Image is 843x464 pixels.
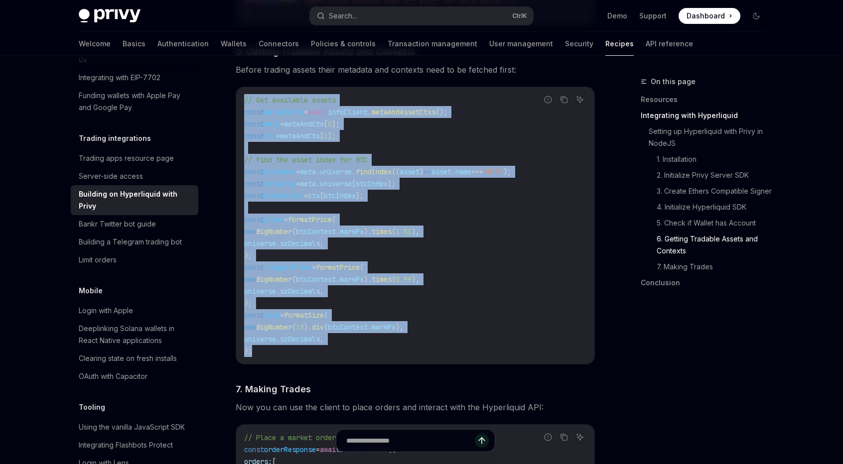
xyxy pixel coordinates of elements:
[244,108,264,116] span: const
[259,32,299,56] a: Connectors
[364,227,372,236] span: ).
[71,69,198,87] a: Integrating with EIP-7702
[300,179,316,188] span: meta
[641,92,772,108] a: Resources
[276,287,280,296] span: .
[79,188,192,212] div: Building on Hyperliquid with Privy
[236,400,595,414] span: Now you can use the client to place orders and interact with the Hyperliquid API:
[316,167,320,176] span: .
[71,302,198,320] a: Login with Apple
[244,311,264,320] span: const
[368,323,372,332] span: .
[372,275,392,284] span: times
[431,167,451,176] span: asset
[639,11,667,21] a: Support
[324,191,356,200] span: btcIndex
[288,215,332,224] span: formatPrice
[221,32,247,56] a: Wallets
[328,119,332,128] span: 0
[657,259,772,275] a: 7. Making Trades
[71,185,198,215] a: Building on Hyperliquid with Privy
[292,227,296,236] span: (
[79,170,143,182] div: Server-side access
[300,167,316,176] span: meta
[320,239,324,248] span: ,
[328,131,336,140] span: ];
[256,275,292,284] span: BigNumber
[304,191,308,200] span: =
[687,11,725,21] span: Dashboard
[320,287,324,296] span: ,
[332,215,336,224] span: (
[646,32,693,56] a: API reference
[489,32,553,56] a: User management
[352,179,356,188] span: [
[542,93,555,106] button: Report incorrect code
[157,32,209,56] a: Authentication
[657,183,772,199] a: 3. Create Ethers Compatible Signer
[392,167,400,176] span: ((
[79,236,182,248] div: Building a Telegram trading bot
[292,323,296,332] span: (
[79,72,160,84] div: Integrating with EIP-7702
[244,155,368,164] span: // Find the asset index for BTC
[558,93,570,106] button: Copy the contents from the code block
[605,32,634,56] a: Recipes
[236,63,595,77] span: Before trading assets their metadata and contexts need to be fetched first:
[79,421,185,433] div: Using the vanilla JavaScript SDK
[340,227,364,236] span: markPx
[79,152,174,164] div: Trading apps resource page
[311,32,376,56] a: Policies & controls
[412,227,420,236] span: ),
[256,323,292,332] span: BigNumber
[296,275,336,284] span: btcContext
[244,131,264,140] span: const
[244,227,256,236] span: new
[244,323,256,332] span: new
[79,132,151,144] h5: Trading integrations
[244,239,276,248] span: universe
[244,119,264,128] span: const
[328,108,368,116] span: infoClient
[320,179,352,188] span: universe
[320,131,324,140] span: [
[304,323,312,332] span: ).
[284,215,288,224] span: =
[360,263,364,272] span: (
[71,349,198,367] a: Clearing state on fresh installs
[423,167,431,176] span: =>
[79,285,103,297] h5: Mobile
[276,335,280,344] span: .
[284,311,324,320] span: formatSize
[310,7,533,25] button: Search...CtrlK
[396,275,412,284] span: 0.99
[264,191,304,200] span: btcContext
[324,119,328,128] span: [
[657,151,772,167] a: 1. Installation
[296,167,300,176] span: =
[280,239,320,248] span: szDecimals
[641,275,772,291] a: Conclusion
[324,323,328,332] span: (
[79,401,105,413] h5: Tooling
[657,231,772,259] a: 6. Getting Tradable Assets and Contexts
[320,167,352,176] span: universe
[388,32,477,56] a: Transaction management
[280,335,320,344] span: szDecimals
[244,263,264,272] span: const
[483,167,503,176] span: "BTC"
[372,108,435,116] span: metaAndAssetCtxs
[264,108,304,116] span: metaAndCtx
[657,167,772,183] a: 2. Initialize Privy Server SDK
[396,323,404,332] span: ),
[264,131,276,140] span: ctx
[244,347,252,355] span: );
[372,227,392,236] span: times
[79,32,111,56] a: Welcome
[320,191,324,200] span: [
[79,254,117,266] div: Limit orders
[316,179,320,188] span: .
[388,179,396,188] span: ];
[308,191,320,200] span: ctx
[657,199,772,215] a: 4. Initialize Hyperliquid SDK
